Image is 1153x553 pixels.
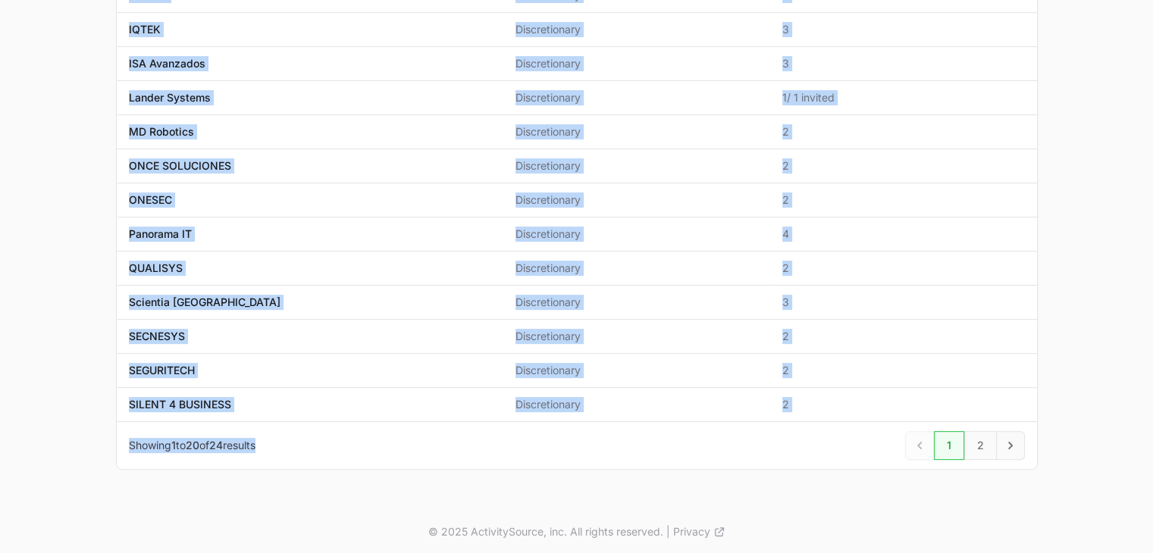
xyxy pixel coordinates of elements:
span: 2 [782,124,1025,139]
span: 3 [782,56,1025,71]
span: 2 [782,192,1025,208]
span: Discretionary [515,261,758,276]
p: IQTEK [129,22,161,37]
span: 1 / 1 invited [782,90,1025,105]
span: 2 [782,158,1025,173]
p: SILENT 4 BUSINESS [129,397,231,412]
a: Next [996,431,1025,460]
span: Discretionary [515,295,758,310]
span: Discretionary [515,227,758,242]
span: 2 [782,329,1025,344]
span: | [666,524,670,539]
span: Discretionary [515,22,758,37]
p: © 2025 ActivitySource, inc. All rights reserved. [428,524,663,539]
span: 3 [782,295,1025,310]
span: 3 [782,22,1025,37]
span: Discretionary [515,90,758,105]
span: Discretionary [515,329,758,344]
span: Discretionary [515,158,758,173]
p: Showing to of results [129,438,255,453]
span: 4 [782,227,1025,242]
span: 24 [209,439,223,451]
span: 20 [186,439,199,451]
p: SEGURITECH [129,363,195,378]
span: 2 [782,363,1025,378]
p: ONESEC [129,192,172,208]
p: Scientia [GEOGRAPHIC_DATA] [129,295,280,310]
span: Discretionary [515,397,758,412]
p: Panorama IT [129,227,192,242]
span: 2 [782,397,1025,412]
p: ISA Avanzados [129,56,205,71]
span: 1 [171,439,176,451]
span: Discretionary [515,56,758,71]
a: 2 [964,431,997,460]
p: QUALISYS [129,261,183,276]
span: 2 [782,261,1025,276]
a: Privacy [673,524,725,539]
a: 1 [934,431,964,460]
p: Lander Systems [129,90,211,105]
p: MD Robotics [129,124,194,139]
p: ONCE SOLUCIONES [129,158,231,173]
span: Discretionary [515,363,758,378]
span: Discretionary [515,192,758,208]
p: SECNESYS [129,329,185,344]
span: Discretionary [515,124,758,139]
